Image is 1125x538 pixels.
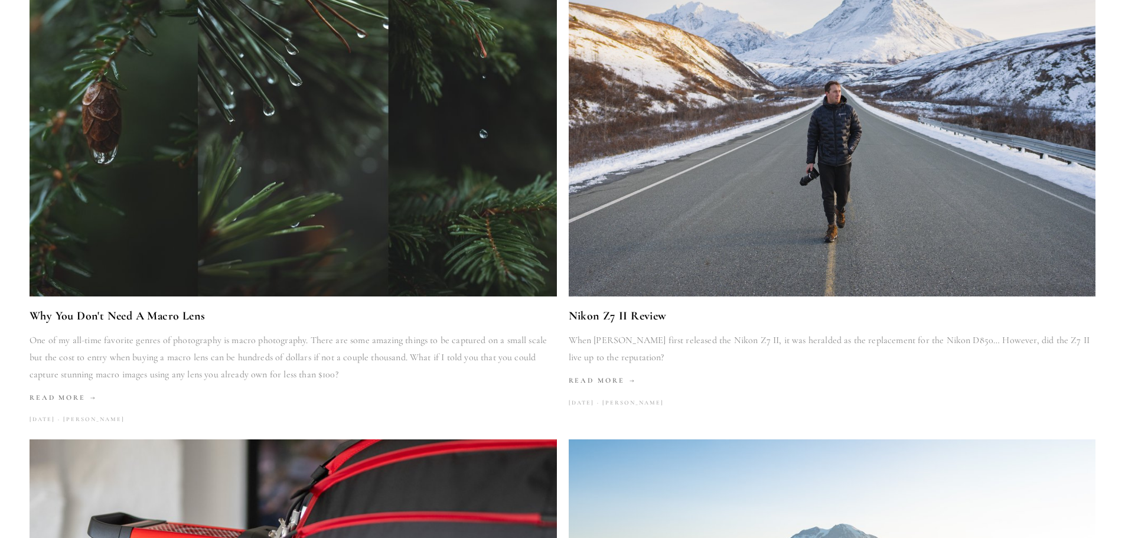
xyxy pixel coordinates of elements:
[569,395,594,411] time: [DATE]
[569,376,636,384] span: Read More
[30,393,97,402] span: Read More
[594,395,664,411] a: [PERSON_NAME]
[55,412,125,428] a: [PERSON_NAME]
[569,372,1096,389] a: Read More
[30,389,557,406] a: Read More
[569,306,1096,326] a: Nikon Z7 II Review
[30,412,55,428] time: [DATE]
[569,332,1096,366] p: When [PERSON_NAME] first released the Nikon Z7 II, it was heralded as the replacement for the Nik...
[30,332,557,383] p: One of my all-time favorite genres of photography is macro photography. There are some amazing th...
[30,306,557,326] a: Why You Don't Need A Macro Lens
